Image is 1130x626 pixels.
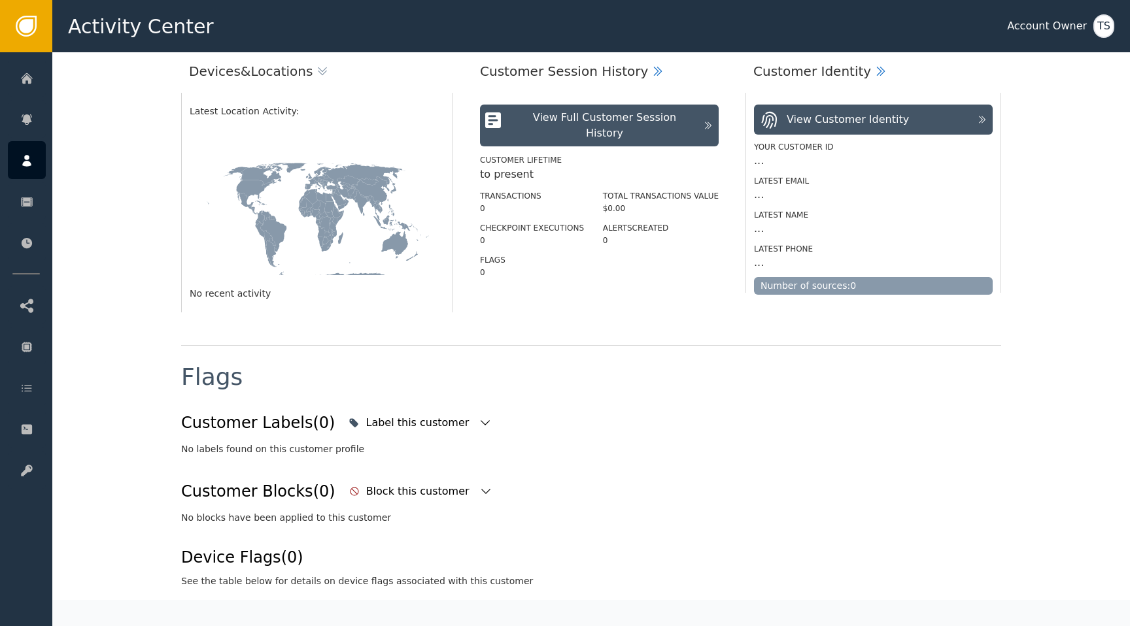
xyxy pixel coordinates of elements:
div: Number of sources: 0 [754,277,993,295]
button: Label this customer [345,408,495,437]
div: No labels found on this customer profile [181,442,1001,456]
div: Customer Blocks (0) [181,480,335,503]
div: ... [754,221,993,237]
button: TS [1093,14,1114,38]
div: Device Flags (0) [181,546,533,569]
div: 0 [480,267,584,278]
div: No recent activity [190,287,445,301]
div: Label this customer [366,415,472,431]
div: Devices & Locations [189,61,313,81]
div: No blocks have been applied to this customer [181,511,1001,525]
div: ... [754,255,993,271]
div: Latest Location Activity: [190,105,445,118]
label: Checkpoint Executions [480,223,584,233]
div: View Full Customer Session History [513,110,696,141]
label: Total Transactions Value [603,191,719,201]
div: Latest Email [754,175,993,187]
button: View Customer Identity [754,105,993,135]
button: View Full Customer Session History [480,105,719,146]
div: Customer Identity [753,61,871,81]
div: Customer Labels (0) [181,411,335,435]
div: Block this customer [366,484,473,499]
div: 0 [480,235,584,246]
div: 0 [480,203,584,214]
div: $0.00 [603,203,719,214]
label: Flags [480,255,505,265]
div: Account Owner [1007,18,1087,34]
div: Latest Name [754,209,993,221]
div: 0 [603,235,719,246]
div: Your Customer ID [754,141,993,153]
div: to present [480,167,719,182]
div: Flags [181,365,243,389]
div: Latest Phone [754,243,993,255]
button: Block this customer [346,477,496,506]
span: Activity Center [68,12,214,41]
label: Alerts Created [603,223,669,233]
div: ... [754,187,993,203]
div: See the table below for details on device flags associated with this customer [181,574,533,588]
div: Customer Session History [480,61,648,81]
div: ... [754,153,993,169]
label: Customer Lifetime [480,156,562,165]
label: Transactions [480,191,541,201]
div: View Customer Identity [787,112,909,127]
